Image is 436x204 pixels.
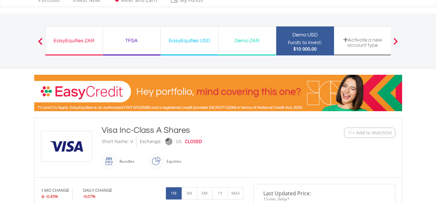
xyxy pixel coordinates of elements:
[352,130,392,136] span: + Add to Watchlist
[212,187,228,199] button: 1Y
[165,36,214,45] div: EasyEquities USD
[165,138,172,145] img: nasdaq.png
[348,130,352,135] img: Watchlist
[185,136,202,147] div: CLOSED
[83,187,134,193] div: DAILY CHANGE
[280,30,330,39] div: Demo USD
[163,154,181,169] div: Equities
[259,191,390,196] span: Last Updated Price:
[130,136,133,147] div: V
[46,193,58,199] span: -0.45%
[42,131,91,161] img: EQU.US.V.png
[344,128,395,138] button: Watchlist + Add to Watchlist
[338,37,388,48] div: Activate a new account type
[293,46,317,52] span: $10 000.00
[140,136,162,147] div: Exchange:
[41,187,69,193] div: 1 MO CHANGE
[102,124,304,136] div: Visa Inc-Class A Shares
[181,187,197,199] button: 3M
[49,36,99,45] div: EasyEquities ZAR
[288,39,322,46] div: Funds to invest:
[102,136,129,147] div: Short Name:
[259,196,390,202] span: 15-min. Delay*
[222,36,272,45] div: Demo ZAR
[228,187,244,199] button: MAX
[197,187,213,199] button: 6M
[34,75,402,111] img: EasyCredit Promotion Banner
[83,193,96,199] span: -0.07%
[116,154,135,169] div: Bundles
[176,136,182,147] div: US
[107,36,157,45] div: TFSA
[166,187,182,199] button: 1M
